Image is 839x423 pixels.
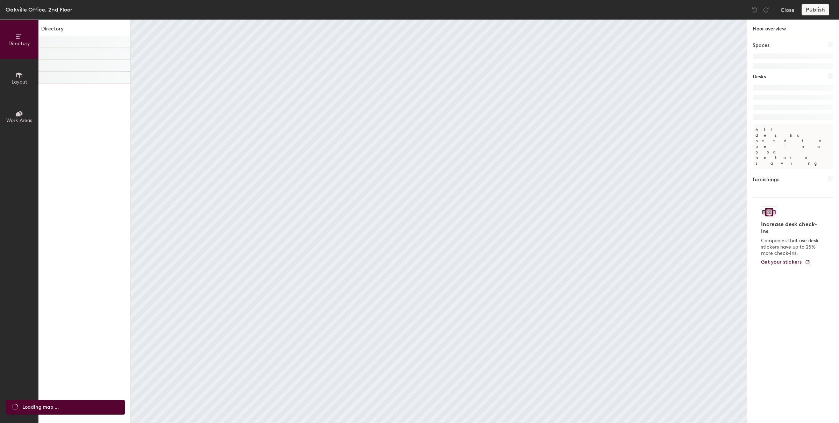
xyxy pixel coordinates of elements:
[22,403,59,411] span: Loading map ...
[8,41,30,46] span: Directory
[761,259,802,265] span: Get your stickers
[751,6,758,13] img: Undo
[753,176,779,184] h1: Furnishings
[761,259,810,265] a: Get your stickers
[753,42,769,49] h1: Spaces
[761,238,821,257] p: Companies that use desk stickers have up to 25% more check-ins.
[761,206,777,218] img: Sticker logo
[762,6,769,13] img: Redo
[753,73,766,81] h1: Desks
[6,117,32,123] span: Work Areas
[6,5,72,14] div: Oakville Office, 2nd Floor
[761,221,821,235] h4: Increase desk check-ins
[747,20,839,36] h1: Floor overview
[781,4,795,15] button: Close
[131,20,747,423] canvas: Map
[38,25,130,36] h1: Directory
[12,79,27,85] span: Layout
[753,124,833,169] p: All desks need to be in a pod before saving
